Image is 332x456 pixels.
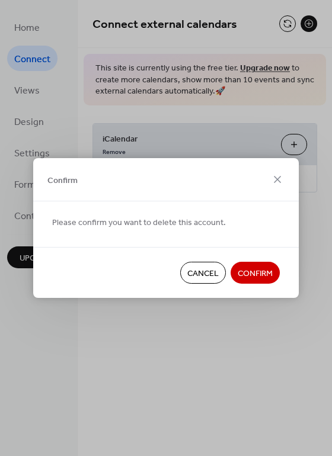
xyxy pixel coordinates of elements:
[238,268,273,280] span: Confirm
[180,262,226,284] button: Cancel
[231,262,280,284] button: Confirm
[52,217,226,229] span: Please confirm you want to delete this account.
[187,268,219,280] span: Cancel
[47,174,78,187] span: Confirm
